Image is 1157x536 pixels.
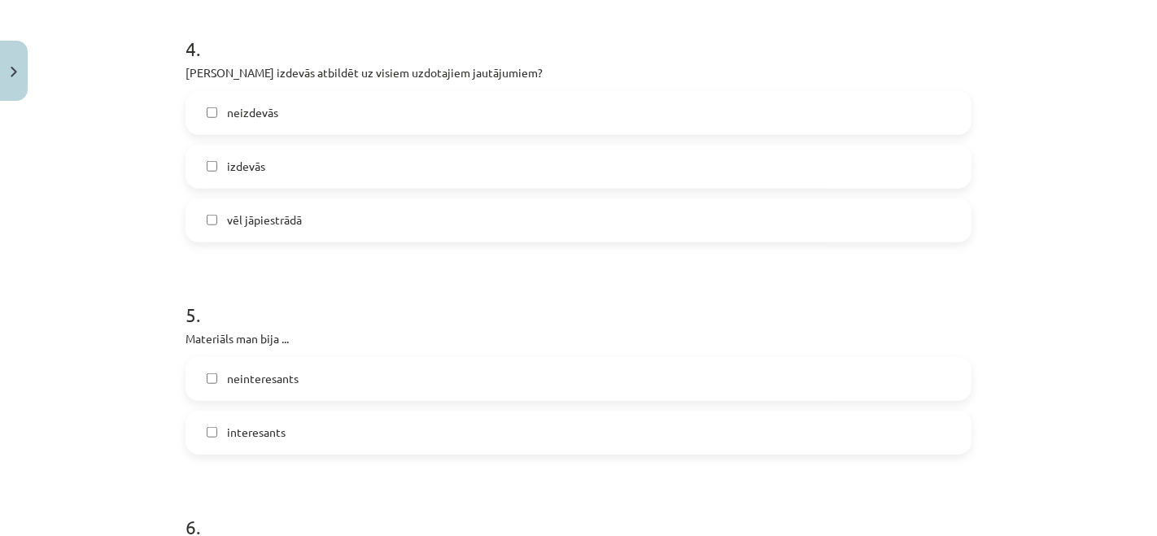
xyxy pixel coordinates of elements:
p: Materiāls man bija ... [186,330,971,347]
input: neizdevās [207,107,217,118]
input: izdevās [207,161,217,172]
span: izdevās [227,158,265,175]
span: neinteresants [227,370,299,387]
input: neinteresants [207,373,217,384]
span: interesants [227,424,286,441]
input: vēl jāpiestrādā [207,215,217,225]
img: icon-close-lesson-0947bae3869378f0d4975bcd49f059093ad1ed9edebbc8119c70593378902aed.svg [11,67,17,77]
span: neizdevās [227,104,278,121]
p: [PERSON_NAME] izdevās atbildēt uz visiem uzdotajiem jautājumiem? [186,64,971,81]
h1: 5 . [186,275,971,325]
span: vēl jāpiestrādā [227,211,302,229]
input: interesants [207,427,217,438]
h1: 4 . [186,9,971,59]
